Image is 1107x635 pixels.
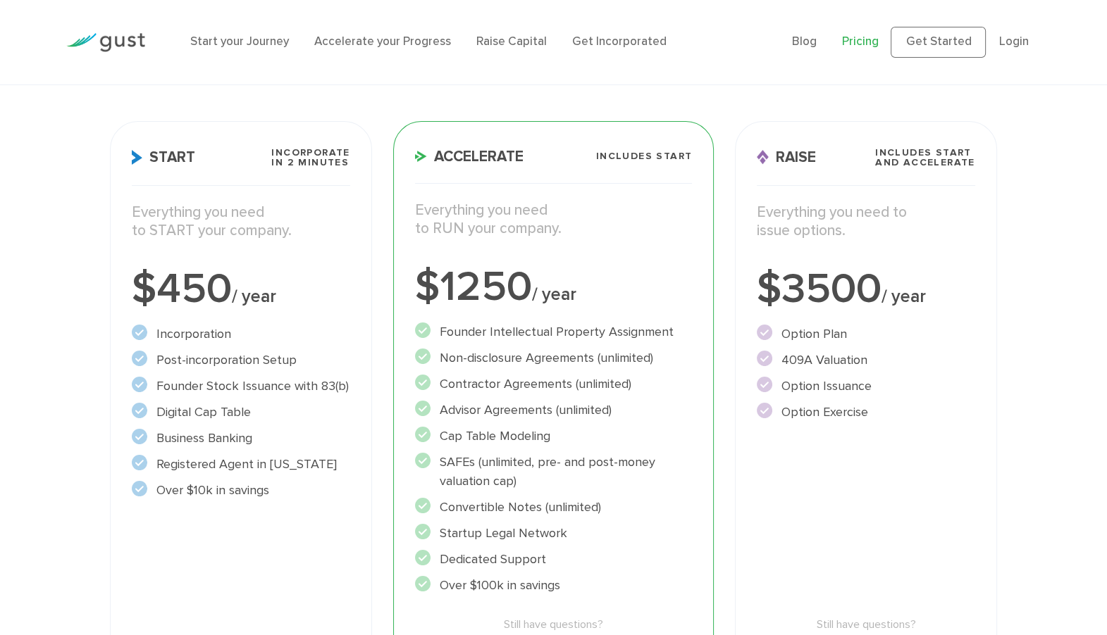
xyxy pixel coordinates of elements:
span: Accelerate [415,149,524,164]
p: Everything you need to START your company. [132,203,350,241]
li: Business Banking [132,429,350,448]
li: Incorporation [132,325,350,344]
img: Gust Logo [66,33,145,52]
li: 409A Valuation [757,351,975,370]
a: Raise Capital [476,34,547,49]
p: Everything you need to RUN your company. [415,201,693,239]
a: Get Started [891,27,986,58]
img: Accelerate Icon [415,151,427,162]
li: Convertible Notes (unlimited) [415,498,693,517]
div: $1250 [415,266,693,308]
span: Still have questions? [757,616,975,633]
span: / year [532,284,576,305]
li: Digital Cap Table [132,403,350,422]
a: Login [998,34,1028,49]
li: Option Issuance [757,377,975,396]
a: Pricing [841,34,878,49]
span: Incorporate in 2 Minutes [271,148,350,168]
img: Start Icon X2 [132,150,142,165]
li: Non-disclosure Agreements (unlimited) [415,348,693,367]
p: Everything you need to issue options. [757,203,975,241]
span: / year [882,286,926,307]
li: Founder Stock Issuance with 83(b) [132,377,350,396]
span: Includes START [596,151,693,161]
span: / year [232,286,276,307]
li: Cap Table Modeling [415,427,693,446]
img: Raise Icon [757,150,769,165]
span: Start [132,150,195,165]
li: Founder Intellectual Property Assignment [415,322,693,341]
li: Option Exercise [757,403,975,422]
span: Raise [757,150,816,165]
li: Post-incorporation Setup [132,351,350,370]
span: Includes START and ACCELERATE [875,148,975,168]
li: Registered Agent in [US_STATE] [132,455,350,474]
li: Over $10k in savings [132,481,350,500]
li: Over $100k in savings [415,576,693,595]
a: Accelerate your Progress [314,34,451,49]
li: Startup Legal Network [415,524,693,543]
a: Blog [791,34,816,49]
li: Option Plan [757,325,975,344]
span: Still have questions? [415,616,693,633]
div: $3500 [757,268,975,310]
li: Dedicated Support [415,550,693,569]
a: Get Incorporated [572,34,667,49]
li: Advisor Agreements (unlimited) [415,401,693,420]
li: Contractor Agreements (unlimited) [415,375,693,394]
li: SAFEs (unlimited, pre- and post-money valuation cap) [415,453,693,491]
div: $450 [132,268,350,310]
a: Start your Journey [190,34,289,49]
